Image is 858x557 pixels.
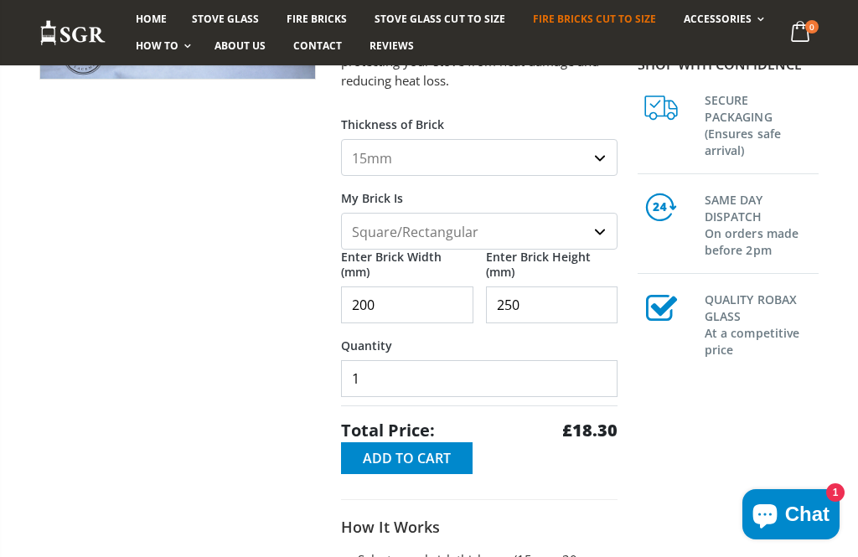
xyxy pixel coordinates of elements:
[287,12,347,26] span: Fire Bricks
[123,6,179,33] a: Home
[486,250,618,280] label: Enter Brick Height (mm)
[39,19,106,47] img: Stove Glass Replacement
[705,89,819,159] h3: SECURE PACKAGING (Ensures safe arrival)
[136,39,178,53] span: How To
[274,6,359,33] a: Fire Bricks
[705,288,819,358] h3: QUALITY ROBAX GLASS At a competitive price
[805,20,819,34] span: 0
[362,6,517,33] a: Stove Glass Cut To Size
[341,517,618,537] h3: How It Works
[520,6,669,33] a: Fire Bricks Cut To Size
[784,17,819,49] a: 0
[341,176,618,206] label: My Brick Is
[363,449,451,467] span: Add to Cart
[202,33,278,59] a: About us
[179,6,271,33] a: Stove Glass
[357,33,426,59] a: Reviews
[341,442,473,474] button: Add to Cart
[705,188,819,259] h3: SAME DAY DISPATCH On orders made before 2pm
[375,12,504,26] span: Stove Glass Cut To Size
[684,12,752,26] span: Accessories
[136,12,167,26] span: Home
[293,39,342,53] span: Contact
[341,323,618,353] label: Quantity
[341,419,435,442] span: Total Price:
[214,39,266,53] span: About us
[671,6,773,33] a: Accessories
[281,33,354,59] a: Contact
[562,419,618,442] strong: £18.30
[123,33,199,59] a: How To
[533,12,656,26] span: Fire Bricks Cut To Size
[192,12,259,26] span: Stove Glass
[341,102,618,132] label: Thickness of Brick
[737,489,845,544] inbox-online-store-chat: Shopify online store chat
[341,250,473,280] label: Enter Brick Width (mm)
[370,39,414,53] span: Reviews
